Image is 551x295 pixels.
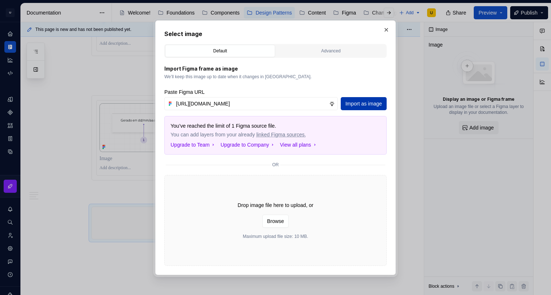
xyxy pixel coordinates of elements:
[220,141,275,148] button: Upgrade to Company
[171,141,216,148] button: Upgrade to Team
[267,218,284,225] span: Browse
[173,97,329,110] input: https://figma.com/file...
[164,88,204,96] label: Paste Figma URL
[164,74,387,80] p: We’ll keep this image up to date when it changes in [GEOGRAPHIC_DATA].
[256,131,306,138] span: linked Figma sources.
[164,65,387,72] p: Import Figma frame as image
[262,215,289,228] button: Browse
[345,100,382,107] span: Import as image
[341,97,387,110] button: Import as image
[171,122,329,129] p: You’ve reached the limit of 1 Figma source file.
[168,47,273,55] div: Default
[171,131,329,138] span: You can add layers from your already
[164,29,387,38] h2: Select image
[243,234,308,239] p: Maximum upload file size: 10 MB.
[238,202,313,209] p: Drop image file here to upload, or
[272,162,279,168] p: or
[280,141,317,148] button: View all plans
[278,47,383,55] div: Advanced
